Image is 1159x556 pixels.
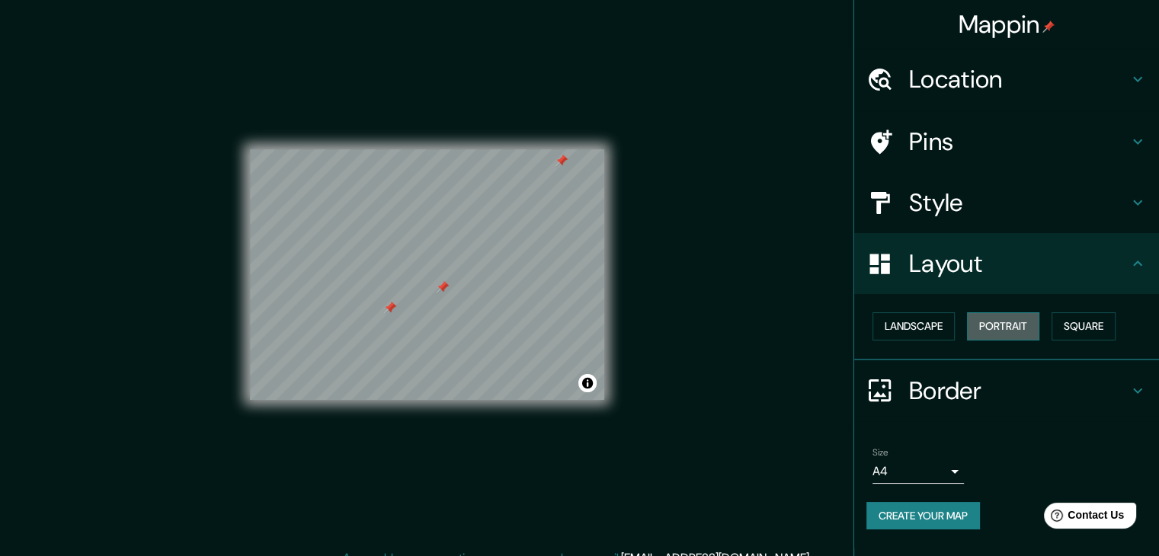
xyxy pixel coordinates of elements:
[909,187,1129,218] h4: Style
[854,49,1159,110] div: Location
[250,149,604,400] canvas: Map
[872,446,888,459] label: Size
[959,9,1055,40] h4: Mappin
[872,459,964,484] div: A4
[909,64,1129,94] h4: Location
[854,233,1159,294] div: Layout
[909,375,1129,406] h4: Border
[854,111,1159,172] div: Pins
[909,248,1129,279] h4: Layout
[854,360,1159,421] div: Border
[1023,497,1142,539] iframe: Help widget launcher
[872,312,955,340] button: Landscape
[854,172,1159,233] div: Style
[578,374,597,392] button: Toggle attribution
[967,312,1039,340] button: Portrait
[1052,312,1116,340] button: Square
[909,126,1129,157] h4: Pins
[866,502,980,530] button: Create your map
[1042,21,1055,33] img: pin-icon.png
